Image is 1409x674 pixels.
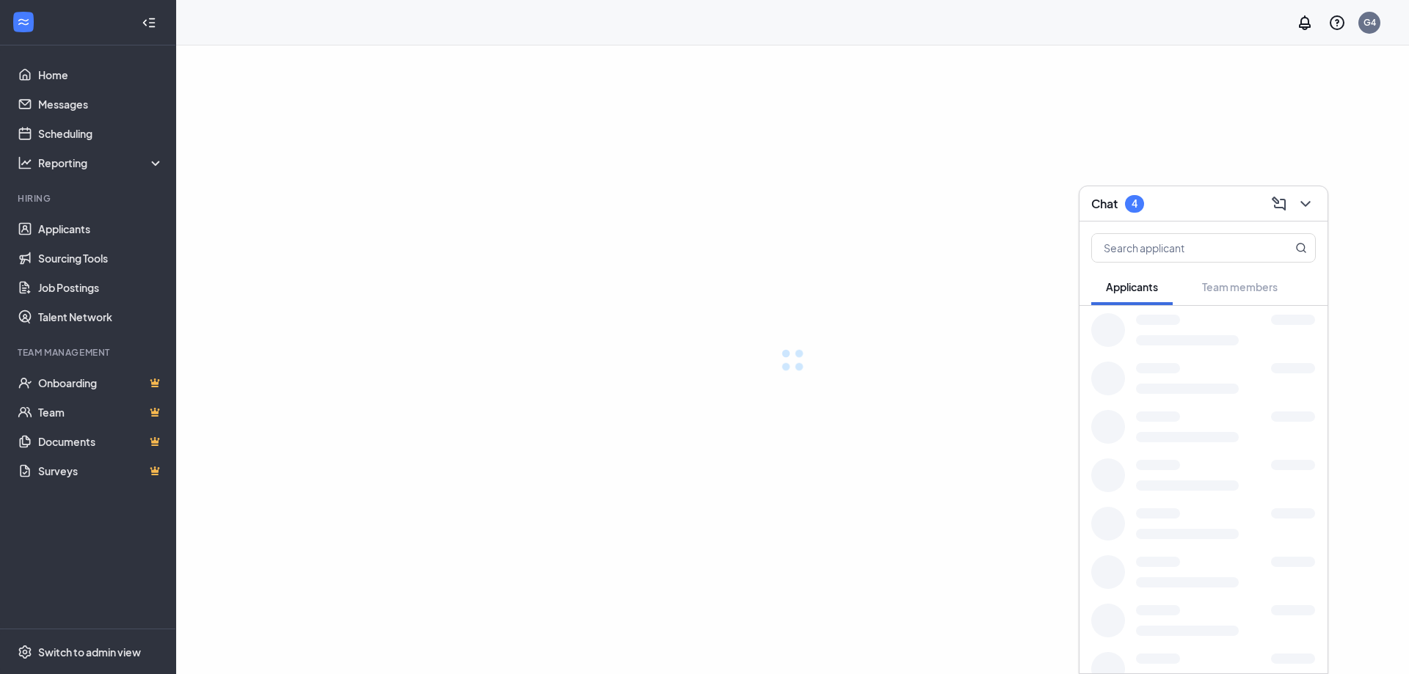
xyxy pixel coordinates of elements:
svg: ChevronDown [1297,195,1314,213]
div: Switch to admin view [38,645,141,659]
a: Scheduling [38,119,164,148]
svg: Notifications [1296,14,1314,32]
a: OnboardingCrown [38,368,164,398]
h3: Chat [1091,196,1118,212]
a: DocumentsCrown [38,427,164,456]
svg: WorkstreamLogo [16,15,31,29]
a: Sourcing Tools [38,243,164,273]
div: Reporting [38,155,164,170]
button: ComposeMessage [1266,192,1289,216]
svg: QuestionInfo [1328,14,1346,32]
div: Team Management [18,346,161,359]
a: SurveysCrown [38,456,164,486]
svg: MagnifyingGlass [1295,242,1307,254]
a: TeamCrown [38,398,164,427]
svg: Analysis [18,155,32,170]
div: G4 [1364,16,1376,29]
a: Job Postings [38,273,164,302]
div: 4 [1132,197,1137,210]
a: Applicants [38,214,164,243]
svg: Settings [18,645,32,659]
input: Search applicant [1092,234,1266,262]
span: Team members [1202,280,1278,293]
svg: Collapse [142,15,156,30]
button: ChevronDown [1292,192,1316,216]
a: Home [38,60,164,89]
a: Talent Network [38,302,164,331]
div: Hiring [18,192,161,205]
svg: ComposeMessage [1270,195,1288,213]
a: Messages [38,89,164,119]
span: Applicants [1106,280,1158,293]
